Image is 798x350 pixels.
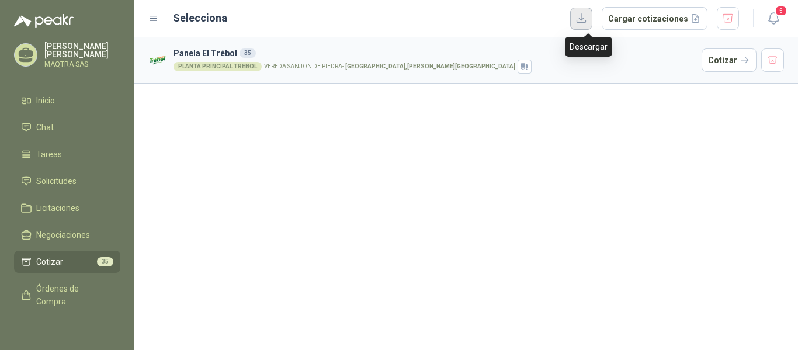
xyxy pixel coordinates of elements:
[14,224,120,246] a: Negociaciones
[14,197,120,219] a: Licitaciones
[36,94,55,107] span: Inicio
[148,50,169,71] img: Company Logo
[702,48,757,72] button: Cotizar
[174,62,262,71] div: PLANTA PRINCIPAL TREBOL
[345,63,515,70] strong: [GEOGRAPHIC_DATA] , [PERSON_NAME][GEOGRAPHIC_DATA]
[36,202,79,214] span: Licitaciones
[14,278,120,313] a: Órdenes de Compra
[14,317,120,339] a: Remisiones
[14,14,74,28] img: Logo peakr
[14,89,120,112] a: Inicio
[565,37,612,57] div: Descargar
[602,7,707,30] button: Cargar cotizaciones
[36,282,109,308] span: Órdenes de Compra
[775,5,787,16] span: 5
[240,48,256,58] div: 35
[36,121,54,134] span: Chat
[14,170,120,192] a: Solicitudes
[36,228,90,241] span: Negociaciones
[14,116,120,138] a: Chat
[14,143,120,165] a: Tareas
[36,255,63,268] span: Cotizar
[36,175,77,188] span: Solicitudes
[14,251,120,273] a: Cotizar35
[173,10,227,26] h2: Selecciona
[97,257,113,266] span: 35
[36,148,62,161] span: Tareas
[44,42,120,58] p: [PERSON_NAME] [PERSON_NAME]
[44,61,120,68] p: MAQTRA SAS
[763,8,784,29] button: 5
[174,47,697,60] h3: Panela El Trébol
[264,64,515,70] p: VEREDA SANJON DE PIEDRA -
